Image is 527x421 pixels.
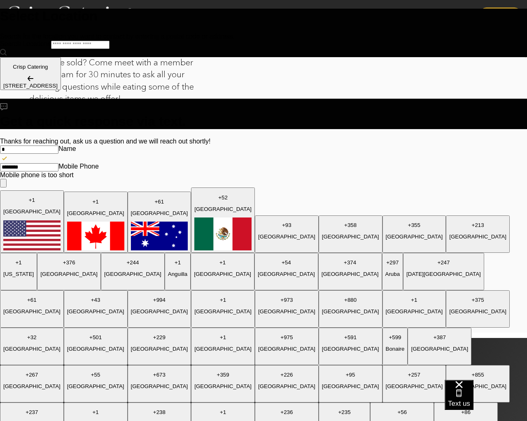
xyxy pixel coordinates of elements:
p: [GEOGRAPHIC_DATA] [104,271,161,277]
p: + 237 [3,409,61,415]
p: [GEOGRAPHIC_DATA] [3,346,61,352]
label: Mobile Phone [58,163,99,170]
p: + 1 [194,409,252,415]
button: +1[GEOGRAPHIC_DATA] [64,192,128,252]
p: + 1 [168,259,187,266]
p: + 599 [386,334,405,340]
button: +1[GEOGRAPHIC_DATA] [191,290,255,328]
p: [GEOGRAPHIC_DATA] [386,383,443,389]
button: +95[GEOGRAPHIC_DATA] [319,365,382,402]
button: +297Aruba [382,253,403,290]
p: [GEOGRAPHIC_DATA] [322,308,379,315]
button: +501[GEOGRAPHIC_DATA] [64,328,128,365]
button: +1Anguilla [165,253,191,290]
button: +55[GEOGRAPHIC_DATA] [64,365,128,402]
p: + 1 [67,409,124,415]
p: + 359 [194,372,252,378]
button: +43[GEOGRAPHIC_DATA] [64,290,128,328]
p: + 1 [194,259,251,266]
button: +1[GEOGRAPHIC_DATA] [382,290,446,328]
p: + 213 [449,222,506,228]
p: + 236 [258,409,315,415]
p: + 86 [437,409,494,415]
p: [GEOGRAPHIC_DATA] [258,383,315,389]
p: [GEOGRAPHIC_DATA] [194,271,251,277]
p: [GEOGRAPHIC_DATA] [449,308,506,315]
p: + 376 [40,259,98,266]
p: [GEOGRAPHIC_DATA] [194,206,252,212]
p: [GEOGRAPHIC_DATA] [258,271,315,277]
button: +591[GEOGRAPHIC_DATA] [319,328,382,365]
p: + 61 [3,297,61,303]
p: [GEOGRAPHIC_DATA] [67,308,124,315]
p: [GEOGRAPHIC_DATA] [386,308,443,315]
button: +855[GEOGRAPHIC_DATA] [446,365,510,402]
p: + 1 [67,199,124,205]
p: [GEOGRAPHIC_DATA] [67,210,124,216]
p: + 975 [258,334,315,340]
p: [GEOGRAPHIC_DATA] [322,346,379,352]
button: +973[GEOGRAPHIC_DATA] [255,290,319,328]
button: +376[GEOGRAPHIC_DATA] [37,253,101,290]
p: [GEOGRAPHIC_DATA] [3,308,61,315]
p: [GEOGRAPHIC_DATA] [258,308,315,315]
p: + 32 [3,334,61,340]
p: + 673 [131,372,188,378]
p: [GEOGRAPHIC_DATA] [322,271,379,277]
button: +247[DATE][GEOGRAPHIC_DATA] [403,253,484,290]
p: + 238 [131,409,188,415]
label: Name [58,145,76,152]
p: + 229 [131,334,188,340]
p: + 235 [322,409,367,415]
p: + 244 [104,259,161,266]
p: [GEOGRAPHIC_DATA] [131,383,188,389]
button: +975[GEOGRAPHIC_DATA] [255,328,319,365]
p: + 247 [406,259,481,266]
p: Bonaire [386,346,405,352]
p: + 1 [386,297,443,303]
button: +359[GEOGRAPHIC_DATA] [191,365,255,402]
button: +54[GEOGRAPHIC_DATA] [254,253,318,290]
iframe: podium webchat widget bubble [445,380,527,421]
p: + 1 [194,334,252,340]
p: Crisp Catering [3,64,58,70]
button: +244[GEOGRAPHIC_DATA] [101,253,165,290]
p: + 55 [67,372,124,378]
p: + 43 [67,297,124,303]
p: Aruba [385,271,400,277]
p: [GEOGRAPHIC_DATA] [194,308,252,315]
button: +229[GEOGRAPHIC_DATA] [128,328,191,365]
p: + 1 [194,297,252,303]
p: [GEOGRAPHIC_DATA] [40,271,98,277]
p: + 61 [131,199,188,205]
p: + 1 [3,197,61,203]
p: + 355 [386,222,443,228]
p: + 387 [411,334,468,340]
p: [US_STATE] [3,271,34,277]
p: + 973 [258,297,315,303]
button: +358[GEOGRAPHIC_DATA] [319,215,382,253]
p: [GEOGRAPHIC_DATA] [449,383,506,389]
button: +355[GEOGRAPHIC_DATA] [382,215,446,253]
button: +375[GEOGRAPHIC_DATA] [446,290,510,328]
p: + 95 [322,372,379,378]
div: [STREET_ADDRESS] [3,83,58,89]
button: +52[GEOGRAPHIC_DATA] [191,187,255,252]
p: + 52 [194,194,252,201]
button: +257[GEOGRAPHIC_DATA] [382,365,446,402]
p: + 267 [3,372,61,378]
p: [GEOGRAPHIC_DATA] [386,234,443,240]
p: [DATE][GEOGRAPHIC_DATA] [406,271,481,277]
p: [GEOGRAPHIC_DATA] [67,346,124,352]
button: +994[GEOGRAPHIC_DATA] [128,290,191,328]
p: + 375 [449,297,506,303]
p: + 54 [258,259,315,266]
p: [GEOGRAPHIC_DATA] [449,234,506,240]
p: + 56 [373,409,431,415]
button: +374[GEOGRAPHIC_DATA] [318,253,382,290]
p: [GEOGRAPHIC_DATA] [194,346,252,352]
p: [GEOGRAPHIC_DATA] [131,308,188,315]
p: + 297 [385,259,400,266]
p: + 358 [322,222,379,228]
button: +673[GEOGRAPHIC_DATA] [128,365,191,402]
